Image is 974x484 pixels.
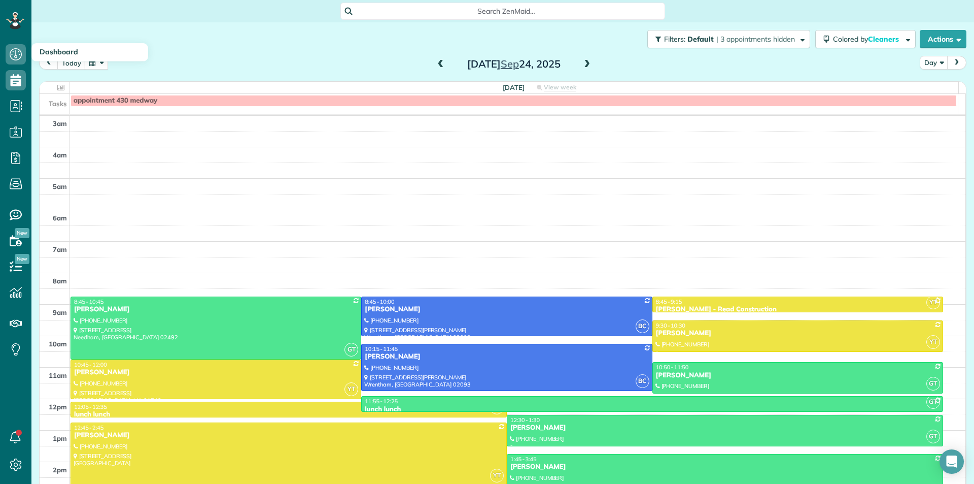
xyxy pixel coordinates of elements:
[74,431,504,440] div: [PERSON_NAME]
[510,463,940,471] div: [PERSON_NAME]
[344,382,358,396] span: YT
[926,377,940,391] span: GT
[920,30,966,48] button: Actions
[49,340,67,348] span: 10am
[364,405,940,414] div: lunch lunch
[926,296,940,309] span: YT
[53,151,67,159] span: 4am
[74,403,107,410] span: 12:05 - 12:35
[716,35,795,44] span: | 3 appointments hidden
[920,56,948,70] button: Day
[655,371,940,380] div: [PERSON_NAME]
[74,424,103,431] span: 12:45 - 2:45
[868,35,900,44] span: Cleaners
[53,119,67,127] span: 3am
[364,305,649,314] div: [PERSON_NAME]
[364,352,649,361] div: [PERSON_NAME]
[450,58,577,70] h2: [DATE] 24, 2025
[940,449,964,474] div: Open Intercom Messenger
[74,368,358,377] div: [PERSON_NAME]
[833,35,902,44] span: Colored by
[490,469,504,482] span: YT
[636,319,649,333] span: BC
[647,30,810,48] button: Filters: Default | 3 appointments hidden
[74,361,107,368] span: 10:45 - 12:00
[655,305,940,314] div: [PERSON_NAME] - Read Construction
[53,277,67,285] span: 8am
[39,56,58,70] button: prev
[365,345,398,352] span: 10:15 - 11:45
[501,57,519,70] span: Sep
[40,47,78,56] span: Dashboard
[57,56,86,70] button: today
[53,182,67,190] span: 5am
[636,374,649,388] span: BC
[642,30,810,48] a: Filters: Default | 3 appointments hidden
[365,298,394,305] span: 8:45 - 10:00
[15,254,29,264] span: New
[53,245,67,253] span: 7am
[656,364,689,371] span: 10:50 - 11:50
[656,322,685,329] span: 9:30 - 10:30
[926,335,940,349] span: YT
[926,430,940,443] span: GT
[53,434,67,442] span: 1pm
[510,456,537,463] span: 1:45 - 3:45
[510,424,940,432] div: [PERSON_NAME]
[49,403,67,411] span: 12pm
[656,298,682,305] span: 8:45 - 9:15
[49,371,67,379] span: 11am
[655,329,940,338] div: [PERSON_NAME]
[53,308,67,316] span: 9am
[510,416,540,424] span: 12:30 - 1:30
[53,466,67,474] span: 2pm
[926,395,940,409] span: GT
[74,410,504,419] div: lunch lunch
[74,305,358,314] div: [PERSON_NAME]
[74,96,157,105] span: appointment 430 medway
[53,214,67,222] span: 6am
[815,30,916,48] button: Colored byCleaners
[344,343,358,357] span: GT
[74,298,103,305] span: 8:45 - 10:45
[544,83,576,91] span: View week
[15,228,29,238] span: New
[947,56,966,70] button: next
[687,35,714,44] span: Default
[664,35,685,44] span: Filters:
[365,398,398,405] span: 11:55 - 12:25
[503,83,525,91] span: [DATE]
